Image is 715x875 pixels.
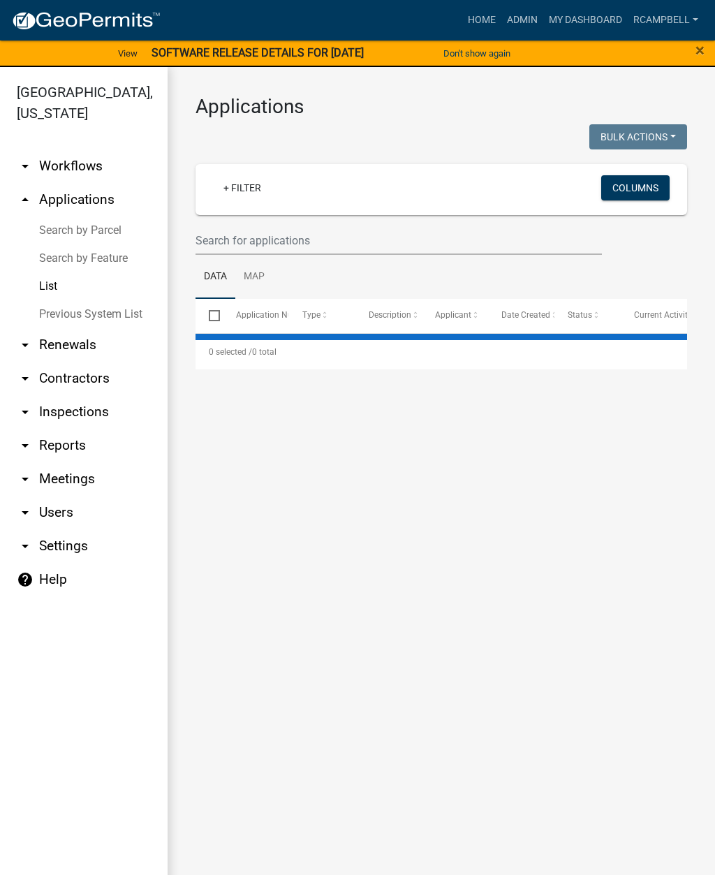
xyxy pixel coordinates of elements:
[302,310,320,320] span: Type
[695,42,705,59] button: Close
[112,42,143,65] a: View
[235,255,273,300] a: Map
[634,310,692,320] span: Current Activity
[355,299,422,332] datatable-header-cell: Description
[17,571,34,588] i: help
[209,347,252,357] span: 0 selected /
[222,299,288,332] datatable-header-cell: Application Number
[236,310,312,320] span: Application Number
[554,299,621,332] datatable-header-cell: Status
[369,310,411,320] span: Description
[17,504,34,521] i: arrow_drop_down
[589,124,687,149] button: Bulk Actions
[17,471,34,487] i: arrow_drop_down
[628,7,704,34] a: rcampbell
[152,46,364,59] strong: SOFTWARE RELEASE DETAILS FOR [DATE]
[488,299,554,332] datatable-header-cell: Date Created
[17,191,34,208] i: arrow_drop_up
[196,255,235,300] a: Data
[601,175,670,200] button: Columns
[17,158,34,175] i: arrow_drop_down
[17,538,34,554] i: arrow_drop_down
[196,299,222,332] datatable-header-cell: Select
[501,7,543,34] a: Admin
[288,299,355,332] datatable-header-cell: Type
[196,334,687,369] div: 0 total
[17,370,34,387] i: arrow_drop_down
[422,299,488,332] datatable-header-cell: Applicant
[462,7,501,34] a: Home
[501,310,550,320] span: Date Created
[438,42,516,65] button: Don't show again
[17,404,34,420] i: arrow_drop_down
[196,226,602,255] input: Search for applications
[17,437,34,454] i: arrow_drop_down
[196,95,687,119] h3: Applications
[212,175,272,200] a: + Filter
[621,299,687,332] datatable-header-cell: Current Activity
[17,337,34,353] i: arrow_drop_down
[543,7,628,34] a: My Dashboard
[435,310,471,320] span: Applicant
[568,310,592,320] span: Status
[695,41,705,60] span: ×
